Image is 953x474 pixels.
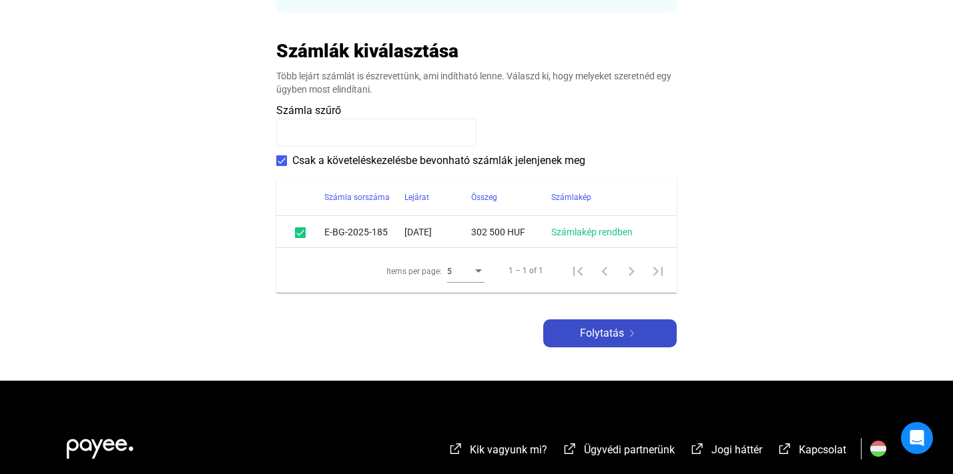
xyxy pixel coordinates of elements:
[470,443,547,456] span: Kik vagyunk mi?
[276,39,458,63] h2: Számlák kiválasztása
[404,189,471,205] div: Lejárat
[551,189,591,205] div: Számlakép
[711,443,762,456] span: Jogi háttér
[624,330,640,337] img: arrow-right-white
[551,189,661,205] div: Számlakép
[292,153,585,169] span: Csak a követeléskezelésbe bevonható számlák jelenjenek meg
[471,216,551,248] td: 302 500 HUF
[562,445,675,458] a: external-link-whiteÜgyvédi partnerünk
[565,257,591,284] button: First page
[562,442,578,455] img: external-link-white
[777,442,793,455] img: external-link-white
[618,257,645,284] button: Next page
[689,442,705,455] img: external-link-white
[276,104,341,117] span: Számla szűrő
[551,227,633,237] a: Számlakép rendben
[447,267,452,276] span: 5
[324,189,390,205] div: Számla sorszáma
[404,189,429,205] div: Lejárat
[580,325,624,341] span: Folytatás
[799,443,846,456] span: Kapcsolat
[645,257,671,284] button: Last page
[471,189,551,205] div: Összeg
[870,441,886,457] img: HU.svg
[471,189,497,205] div: Összeg
[689,445,762,458] a: external-link-whiteJogi háttér
[404,216,471,248] td: [DATE]
[448,442,464,455] img: external-link-white
[324,216,404,248] td: E-BG-2025-185
[67,431,133,459] img: white-payee-white-dot.svg
[447,263,485,279] mat-select: Items per page:
[591,257,618,284] button: Previous page
[543,319,677,347] button: Folytatásarrow-right-white
[584,443,675,456] span: Ügyvédi partnerünk
[448,445,547,458] a: external-link-whiteKik vagyunk mi?
[509,263,543,279] div: 1 – 1 of 1
[386,263,442,279] div: Items per page:
[777,445,846,458] a: external-link-whiteKapcsolat
[276,69,677,96] div: Több lejárt számlát is észrevettünk, ami indítható lenne. Válaszd ki, hogy melyeket szeretnéd egy...
[324,189,404,205] div: Számla sorszáma
[901,422,933,454] div: Open Intercom Messenger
